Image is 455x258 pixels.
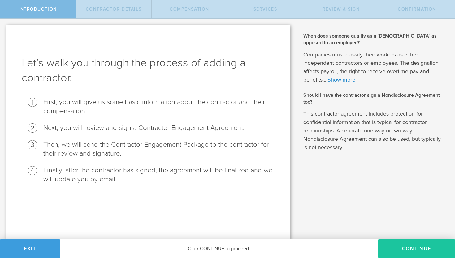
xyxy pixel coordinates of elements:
li: Finally, after the contractor has signed, the agreement will be finalized and we will update you ... [43,166,274,184]
span: Contractor details [86,7,142,12]
span: Review & sign [323,7,360,12]
h1: Let’s walk you through the process of adding a contractor. [22,56,274,85]
span: Services [253,7,277,12]
p: Companies must classify their workers as either independent contractors or employees. The designa... [303,51,446,84]
h2: When does someone qualify as a [DEMOGRAPHIC_DATA] as opposed to an employee? [303,33,446,47]
div: Click CONTINUE to proceed. [60,239,378,258]
p: This contractor agreement includes protection for confidential information that is typical for co... [303,110,446,152]
li: First, you will give us some basic information about the contractor and their compensation. [43,98,274,116]
li: Then, we will send the Contractor Engagement Package to the contractor for their review and signa... [43,140,274,158]
button: Continue [378,239,455,258]
a: Show more [327,76,355,83]
span: Introduction [19,7,57,12]
h2: Should I have the contractor sign a Nondisclosure Agreement too? [303,92,446,106]
span: Compensation [170,7,209,12]
span: Confirmation [398,7,436,12]
li: Next, you will review and sign a Contractor Engagement Agreement. [43,123,274,132]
